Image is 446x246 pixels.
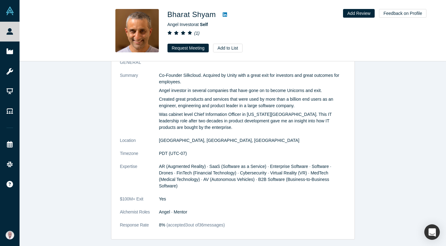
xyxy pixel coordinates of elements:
dd: Angel · Mentor [159,209,346,215]
img: Bharat Shyam's Profile Image [115,9,159,52]
button: Feedback on Profile [379,9,426,18]
button: Add to List [213,44,242,52]
span: 8% [159,222,165,227]
img: Vetri Venthan Elango's Account [6,231,14,239]
i: ( 1 ) [194,31,199,36]
dt: Alchemist Roles [120,209,159,222]
p: Co-Founder Silkcloud. Acquired by Unity with a great exit for investors and great outcomes for em... [159,72,346,85]
img: Alchemist Vault Logo [6,7,14,15]
dt: $100M+ Exit [120,196,159,209]
dt: Timezone [120,150,159,163]
button: Add Review [343,9,375,18]
dt: Response Rate [120,222,159,235]
p: Created great products and services that were used by more than a billion end users as an enginee... [159,96,346,109]
dt: Location [120,137,159,150]
h1: Bharat Shyam [167,9,216,20]
span: (accepted 3 out of 36 messages) [165,222,225,227]
dt: Summary [120,72,159,137]
p: Angel investor in several companies that have gone on to become Unicorns and exit. [159,87,346,94]
h3: General [120,59,337,66]
a: Self [200,22,208,27]
span: AR (Augmented Reality) · SaaS (Software as a Service) · Enterprise Software · Software · Drones ·... [159,164,332,188]
dd: [GEOGRAPHIC_DATA], [GEOGRAPHIC_DATA], [GEOGRAPHIC_DATA] [159,137,346,144]
dd: Yes [159,196,346,202]
dt: Expertise [120,163,159,196]
p: Was cabinet level Chief Information Officer in [US_STATE][GEOGRAPHIC_DATA]. This IT leadership ro... [159,111,346,131]
dd: PDT (UTC-07) [159,150,346,157]
button: Request Meeting [167,44,209,52]
span: Angel Investor at [167,22,208,27]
